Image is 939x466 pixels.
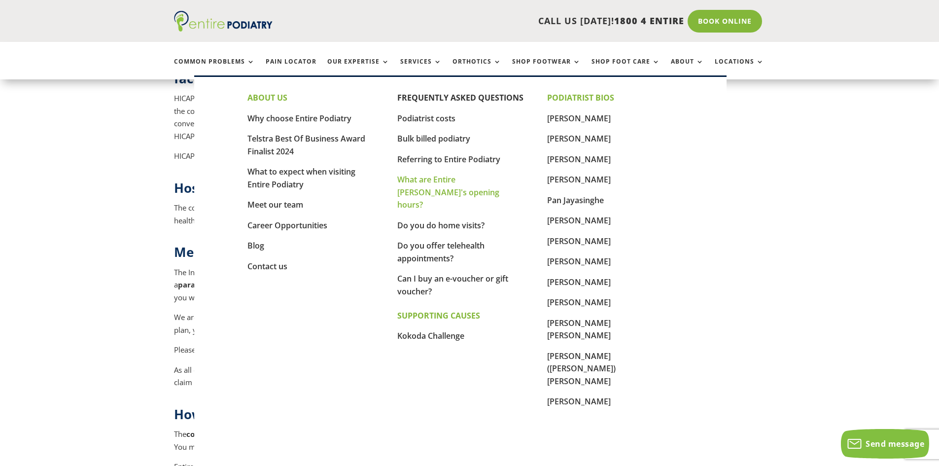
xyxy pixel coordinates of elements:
[174,429,545,452] span: The application is the cost of our standard appointment fee plus $60 per nail that is restored. Y...
[397,220,485,231] a: Do you do home visits?
[715,58,764,79] a: Locations
[178,280,262,289] strong: paraffin wax foot bath
[174,202,557,227] p: The cost of a mobile podiatry visit is $200. You can claim some of this cost back from Medicare o...
[841,429,929,459] button: Send message
[174,266,557,312] p: The Initial Consultation and Treatment is and Subsequent Consultation and Treatment . If you woul...
[397,154,500,165] a: Referring to Entire Podiatry
[186,429,244,439] b: cost of Keryflex
[247,133,365,157] a: Telstra Best Of Business Award Finalist 2024
[591,58,660,79] a: Shop Foot Care
[547,174,611,185] a: [PERSON_NAME]
[547,92,614,103] strong: PODIATRIST BIOS
[397,133,470,144] a: Bulk billed podiatry
[174,11,273,32] img: logo (1)
[174,92,557,150] p: HICAPS is an electronic health claims and payments system, which offers members of participating ...
[547,195,604,206] a: Pan Jayasinghe
[547,351,616,387] a: [PERSON_NAME] ([PERSON_NAME]) [PERSON_NAME]
[397,240,485,264] a: Do you offer telehealth appointments?
[547,396,611,407] a: [PERSON_NAME]
[671,58,704,79] a: About
[547,113,611,124] a: [PERSON_NAME]
[397,92,523,103] a: FREQUENTLY ASKED QUESTIONS
[397,273,508,297] a: Can I buy an e-voucher or gift voucher?
[247,199,303,210] a: Meet our team
[614,15,684,27] span: 1800 4 ENTIRE
[512,58,581,79] a: Shop Footwear
[174,344,557,364] p: Please if you would like more information about what is included in a medical pedicure.
[247,113,351,124] a: Why choose Entire Podiatry
[174,243,312,261] strong: Medical pedicure cost
[547,215,611,226] a: [PERSON_NAME]
[174,364,557,389] p: As all our podiatrists at Entire Podiatry are qualified and registered health professionals, you ...
[397,113,455,124] a: Podiatrist costs
[397,310,480,321] strong: SUPPORTING CAUSES
[547,133,611,144] a: [PERSON_NAME]
[174,58,255,79] a: Common Problems
[266,58,316,79] a: Pain Locator
[397,330,464,341] a: Kokoda Challenge
[247,166,355,190] a: What to expect when visiting Entire Podiatry
[247,92,287,103] strong: ABOUT US
[547,256,611,267] a: [PERSON_NAME]
[547,236,611,247] a: [PERSON_NAME]
[174,150,557,163] p: HICAPS facilities are available at all Entire Podiatry clinics.
[327,58,389,79] a: Our Expertise
[247,261,287,272] a: Contact us
[174,179,477,197] strong: Hospital visits, home visits and mobile podiatry
[547,154,611,165] a: [PERSON_NAME]
[688,10,762,33] a: Book Online
[247,220,327,231] a: Career Opportunities
[174,311,557,344] p: We are part of the BUPA Members First network, so if you are with BUPA and have podiatry benefits...
[397,174,499,210] a: What are Entire [PERSON_NAME]'s opening hours?
[866,438,924,449] span: Send message
[247,240,264,251] a: Blog
[547,318,611,341] a: [PERSON_NAME] [PERSON_NAME]
[174,24,273,34] a: Entire Podiatry
[400,58,442,79] a: Services
[547,297,611,308] a: [PERSON_NAME]
[547,277,611,287] a: [PERSON_NAME]
[311,15,684,28] p: CALL US [DATE]!
[174,405,367,423] span: How much does Keryflex cost?
[452,58,501,79] a: Orthotics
